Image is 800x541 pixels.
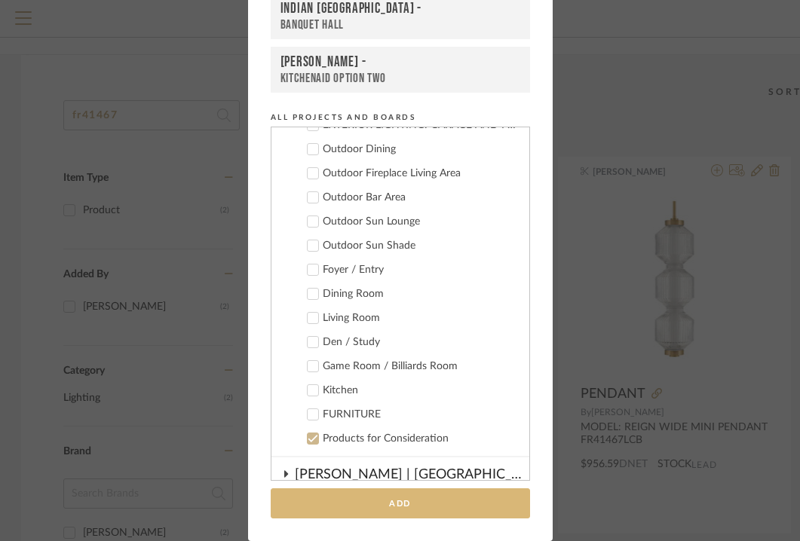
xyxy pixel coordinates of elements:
div: Foyer / Entry [323,264,517,277]
div: [PERSON_NAME] | [GEOGRAPHIC_DATA] [295,457,529,492]
div: Game Room / Billiards Room [323,360,517,373]
div: Outdoor Bar Area [323,191,517,204]
div: Banquet Hall [280,17,520,32]
div: Kitchen [323,384,517,397]
div: Outdoor Fireplace Living Area [323,167,517,180]
div: Den / Study [323,336,517,349]
div: Outdoor Sun Shade [323,240,517,252]
div: Dining Room [323,288,517,301]
div: Outdoor Sun Lounge [323,215,517,228]
button: Add [271,488,530,519]
div: All Projects and Boards [271,111,530,124]
div: KITCHENAID OPTION TWO [280,71,520,86]
div: FURNITURE [323,408,517,421]
div: Outdoor Dining [323,143,517,156]
div: Living Room [323,312,517,325]
div: Products for Consideration [323,432,517,445]
div: [PERSON_NAME] - [280,53,520,71]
